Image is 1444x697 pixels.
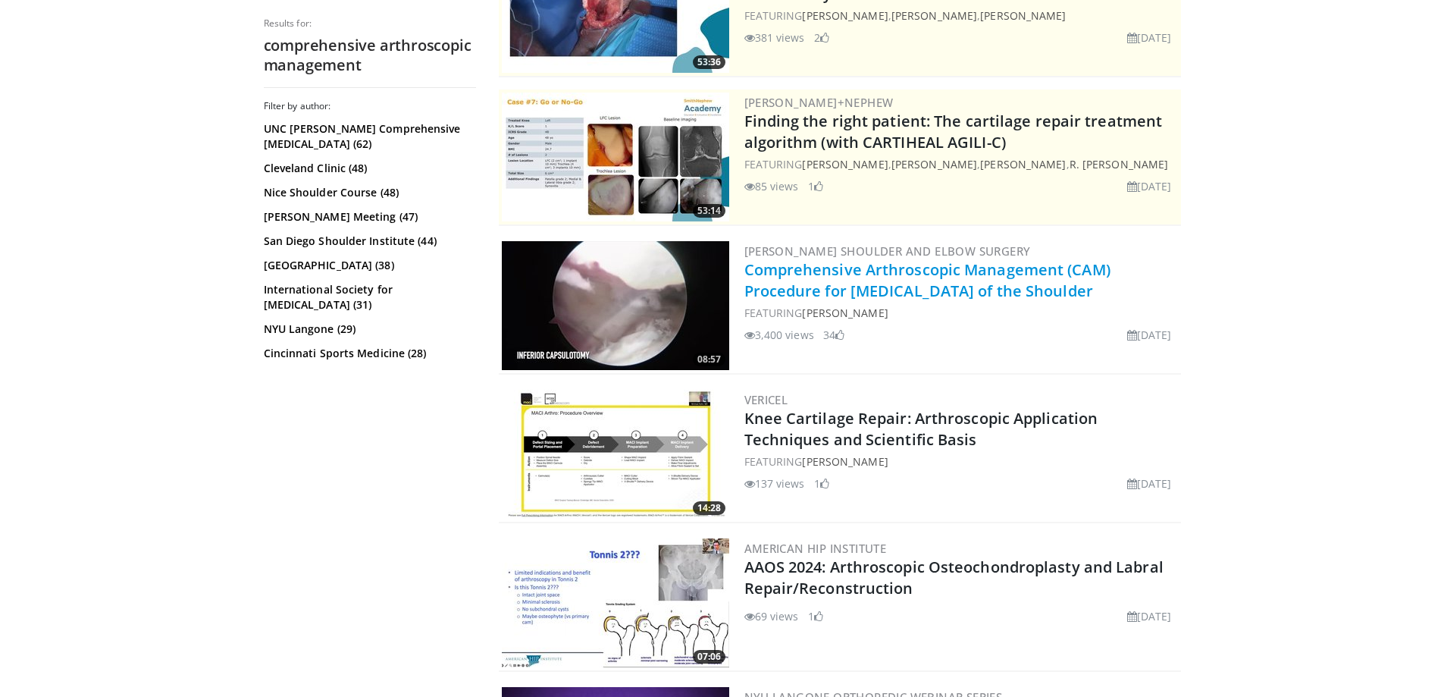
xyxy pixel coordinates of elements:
li: 1 [808,608,823,624]
a: 53:14 [502,93,729,221]
li: 3,400 views [744,327,814,343]
div: FEATURING , , , [744,156,1178,172]
a: [PERSON_NAME] [802,306,888,320]
a: Cincinnati Sports Medicine (28) [264,346,472,361]
img: 4a9c8255-42a5-4df0-bd02-0727d23e0922.300x170_q85_crop-smart_upscale.jpg [502,538,729,667]
div: FEATURING [744,454,1178,469]
li: 1 [808,178,823,194]
a: [PERSON_NAME] [980,157,1066,171]
a: Vericel [744,392,788,407]
a: Cleveland Clinic (48) [264,161,472,176]
li: 34 [823,327,844,343]
img: 2444198d-1b18-4a77-bb67-3e21827492e5.300x170_q85_crop-smart_upscale.jpg [502,390,729,519]
span: 53:14 [693,204,725,218]
a: R. [PERSON_NAME] [1070,157,1169,171]
li: [DATE] [1127,30,1172,46]
li: 85 views [744,178,799,194]
li: [DATE] [1127,178,1172,194]
a: American Hip Institute [744,541,887,556]
a: International Society for [MEDICAL_DATA] (31) [264,282,472,312]
a: [PERSON_NAME]+Nephew [744,95,894,110]
a: [PERSON_NAME] [891,8,977,23]
li: 69 views [744,608,799,624]
a: [PERSON_NAME] Meeting (47) [264,209,472,224]
a: Finding the right patient: The cartilage repair treatment algorithm (with CARTIHEAL AGILI-C) [744,111,1163,152]
a: UNC [PERSON_NAME] Comprehensive [MEDICAL_DATA] (62) [264,121,472,152]
p: Results for: [264,17,476,30]
img: 2894c166-06ea-43da-b75e-3312627dae3b.300x170_q85_crop-smart_upscale.jpg [502,93,729,221]
a: Nice Shoulder Course (48) [264,185,472,200]
li: 381 views [744,30,805,46]
li: 1 [814,476,829,491]
div: FEATURING [744,305,1178,321]
a: 08:57 [502,241,729,370]
a: [PERSON_NAME] [802,454,888,469]
h3: Filter by author: [264,100,476,112]
li: [DATE] [1127,327,1172,343]
div: FEATURING , , [744,8,1178,24]
span: 53:36 [693,55,725,69]
a: [PERSON_NAME] [802,157,888,171]
a: San Diego Shoulder Institute (44) [264,234,472,249]
a: [PERSON_NAME] [802,8,888,23]
span: 08:57 [693,353,725,366]
a: 07:06 [502,538,729,667]
li: [DATE] [1127,476,1172,491]
a: [PERSON_NAME] Shoulder and Elbow Surgery [744,243,1031,259]
span: 14:28 [693,501,725,515]
a: 14:28 [502,390,729,519]
li: 2 [814,30,829,46]
li: [DATE] [1127,608,1172,624]
a: NYU Langone (29) [264,322,472,337]
a: Comprehensive Arthroscopic Management (CAM) Procedure for [MEDICAL_DATA] of the Shoulder [744,259,1110,301]
a: Knee Cartilage Repair: Arthroscopic Application Techniques and Scientific Basis [744,408,1098,450]
a: [PERSON_NAME] [891,157,977,171]
a: AAOS 2024: Arthroscopic Osteochondroplasty and Labral Repair/Reconstruction [744,557,1164,598]
h2: comprehensive arthroscopic management [264,36,476,75]
a: [GEOGRAPHIC_DATA] (38) [264,258,472,273]
li: 137 views [744,476,805,491]
img: 3349a3b0-0111-4fb0-8a7a-98ebd23e30ef.300x170_q85_crop-smart_upscale.jpg [502,241,729,370]
span: 07:06 [693,650,725,664]
a: [PERSON_NAME] [980,8,1066,23]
